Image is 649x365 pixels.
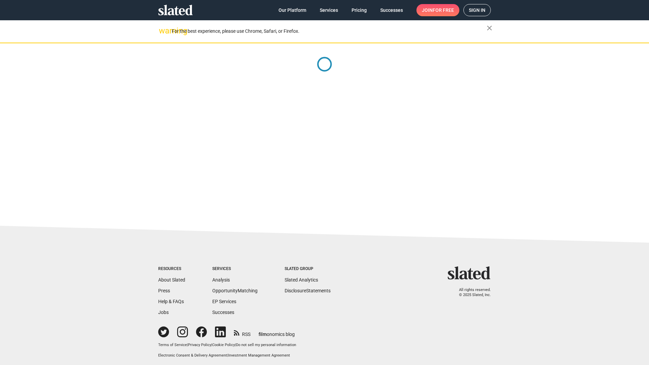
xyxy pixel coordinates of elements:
[452,288,491,297] p: All rights reserved. © 2025 Slated, Inc.
[158,343,187,347] a: Terms of Service
[212,288,258,293] a: OpportunityMatching
[320,4,338,16] span: Services
[463,4,491,16] a: Sign in
[236,343,296,348] button: Do not sell my personal information
[259,326,295,338] a: filmonomics blog
[187,343,188,347] span: |
[212,277,230,283] a: Analysis
[227,353,228,358] span: |
[285,288,331,293] a: DisclosureStatements
[158,310,169,315] a: Jobs
[433,4,454,16] span: for free
[188,343,211,347] a: Privacy Policy
[158,266,185,272] div: Resources
[158,288,170,293] a: Press
[469,4,485,16] span: Sign in
[273,4,312,16] a: Our Platform
[158,277,185,283] a: About Slated
[212,343,235,347] a: Cookie Policy
[172,27,487,36] div: For the best experience, please use Chrome, Safari, or Firefox.
[158,299,184,304] a: Help & FAQs
[352,4,367,16] span: Pricing
[416,4,459,16] a: Joinfor free
[212,266,258,272] div: Services
[422,4,454,16] span: Join
[346,4,372,16] a: Pricing
[211,343,212,347] span: |
[314,4,343,16] a: Services
[285,277,318,283] a: Slated Analytics
[158,353,227,358] a: Electronic Consent & Delivery Agreement
[259,332,267,337] span: film
[212,299,236,304] a: EP Services
[279,4,306,16] span: Our Platform
[228,353,290,358] a: Investment Management Agreement
[375,4,408,16] a: Successes
[485,24,494,32] mat-icon: close
[380,4,403,16] span: Successes
[159,27,167,35] mat-icon: warning
[235,343,236,347] span: |
[234,327,250,338] a: RSS
[212,310,234,315] a: Successes
[285,266,331,272] div: Slated Group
